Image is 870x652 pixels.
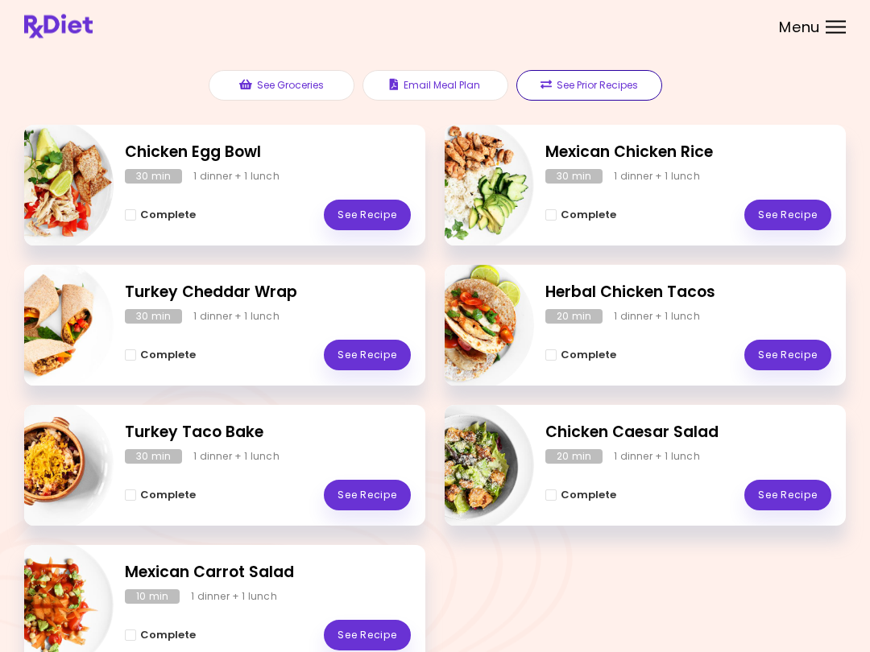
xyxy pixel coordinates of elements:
h2: Turkey Taco Bake [125,422,411,445]
img: Info - Herbal Chicken Tacos [400,259,534,393]
div: 30 min [545,170,603,184]
span: Complete [561,489,616,502]
h2: Mexican Carrot Salad [125,562,411,585]
div: 20 min [545,310,603,324]
div: 30 min [125,310,182,324]
h2: Mexican Chicken Rice [545,142,831,165]
h2: Turkey Cheddar Wrap [125,282,411,305]
div: 1 dinner + 1 lunch [614,170,700,184]
span: Complete [140,489,196,502]
h2: Herbal Chicken Tacos [545,282,831,305]
a: See Recipe - Mexican Carrot Salad [324,621,411,651]
h2: Chicken Egg Bowl [125,142,411,165]
img: Info - Mexican Chicken Rice [400,119,534,253]
span: Complete [561,209,616,222]
button: Complete - Mexican Carrot Salad [125,626,196,646]
div: 1 dinner + 1 lunch [193,310,280,324]
button: Email Meal Plan [362,71,508,101]
button: Complete - Turkey Taco Bake [125,486,196,506]
div: 30 min [125,170,182,184]
span: Menu [779,20,820,35]
button: Complete - Chicken Caesar Salad [545,486,616,506]
div: 20 min [545,450,603,464]
span: Complete [140,349,196,362]
div: 1 dinner + 1 lunch [191,590,277,605]
a: See Recipe - Turkey Cheddar Wrap [324,340,411,371]
a: See Recipe - Herbal Chicken Tacos [744,340,831,371]
button: Complete - Herbal Chicken Tacos [545,346,616,365]
div: 30 min [125,450,182,464]
div: 10 min [125,590,180,605]
a: See Recipe - Chicken Egg Bowl [324,200,411,231]
span: Complete [140,209,196,222]
h2: Chicken Caesar Salad [545,422,831,445]
button: Complete - Chicken Egg Bowl [125,206,196,225]
a: See Recipe - Chicken Caesar Salad [744,481,831,511]
button: See Groceries [209,71,354,101]
span: Complete [561,349,616,362]
button: Complete - Turkey Cheddar Wrap [125,346,196,365]
img: Info - Chicken Caesar Salad [400,399,534,533]
button: See Prior Recipes [516,71,662,101]
div: 1 dinner + 1 lunch [193,450,280,464]
span: Complete [140,629,196,642]
button: Complete - Mexican Chicken Rice [545,206,616,225]
img: RxDiet [24,14,93,39]
div: 1 dinner + 1 lunch [614,450,700,464]
a: See Recipe - Mexican Chicken Rice [744,200,831,231]
div: 1 dinner + 1 lunch [614,310,700,324]
a: See Recipe - Turkey Taco Bake [324,481,411,511]
div: 1 dinner + 1 lunch [193,170,280,184]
